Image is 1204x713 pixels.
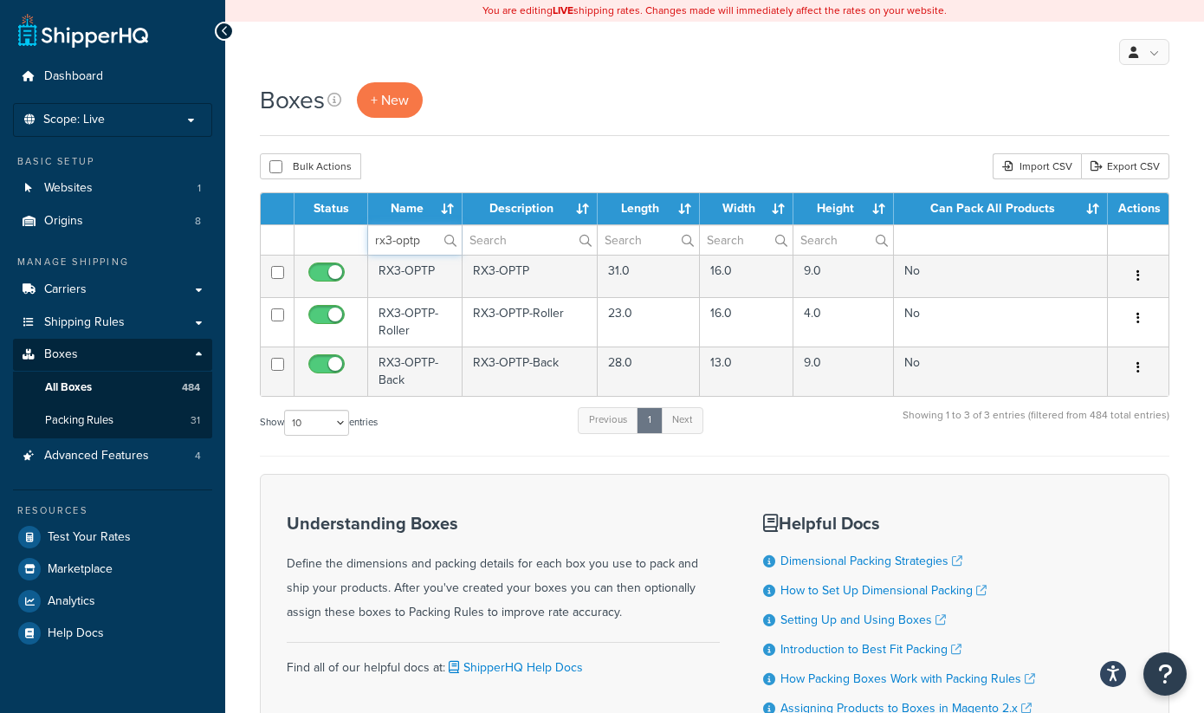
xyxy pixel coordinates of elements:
span: 31 [191,413,200,428]
td: 4.0 [793,297,894,347]
span: Shipping Rules [44,315,125,330]
span: 8 [195,214,201,229]
td: RX3-OPTP-Roller [368,297,463,347]
a: Help Docs [13,618,212,649]
a: Previous [578,407,638,433]
th: Height : activate to sort column ascending [793,193,894,224]
a: Origins 8 [13,205,212,237]
a: Advanced Features 4 [13,440,212,472]
a: Shipping Rules [13,307,212,339]
a: Setting Up and Using Boxes [780,611,946,629]
select: Showentries [284,410,349,436]
label: Show entries [260,410,378,436]
div: Import CSV [993,153,1081,179]
span: Scope: Live [43,113,105,127]
td: RX3-OPTP-Roller [463,297,598,347]
th: Length : activate to sort column ascending [598,193,699,224]
th: Status [295,193,368,224]
span: Carriers [44,282,87,297]
span: + New [371,90,409,110]
span: 484 [182,380,200,395]
div: Manage Shipping [13,255,212,269]
input: Search [700,225,793,255]
b: LIVE [553,3,573,18]
li: Packing Rules [13,405,212,437]
td: 13.0 [700,347,794,396]
td: 28.0 [598,347,699,396]
span: Help Docs [48,626,104,641]
td: 31.0 [598,255,699,297]
td: 9.0 [793,255,894,297]
span: Dashboard [44,69,103,84]
div: Showing 1 to 3 of 3 entries (filtered from 484 total entries) [903,405,1169,443]
h3: Helpful Docs [763,514,1035,533]
div: Find all of our helpful docs at: [287,642,720,680]
a: Dashboard [13,61,212,93]
a: 1 [637,407,663,433]
a: ShipperHQ Help Docs [445,658,583,677]
button: Bulk Actions [260,153,361,179]
input: Search [793,225,893,255]
td: RX3-OPTP-Back [463,347,598,396]
span: Boxes [44,347,78,362]
a: Export CSV [1081,153,1169,179]
li: Boxes [13,339,212,438]
div: Basic Setup [13,154,212,169]
li: All Boxes [13,372,212,404]
th: Name : activate to sort column ascending [368,193,463,224]
li: Origins [13,205,212,237]
input: Search [598,225,698,255]
span: Origins [44,214,83,229]
a: Test Your Rates [13,522,212,553]
a: Carriers [13,274,212,306]
li: Websites [13,172,212,204]
a: Websites 1 [13,172,212,204]
a: Introduction to Best Fit Packing [780,640,961,658]
a: Next [661,407,703,433]
button: Open Resource Center [1143,652,1187,696]
span: All Boxes [45,380,92,395]
div: Resources [13,503,212,518]
td: 23.0 [598,297,699,347]
td: 16.0 [700,297,794,347]
td: No [894,255,1108,297]
span: 1 [197,181,201,196]
input: Search [463,225,597,255]
span: Advanced Features [44,449,149,463]
span: 4 [195,449,201,463]
a: Dimensional Packing Strategies [780,552,962,570]
a: How to Set Up Dimensional Packing [780,581,987,600]
a: Boxes [13,339,212,371]
a: ShipperHQ Home [18,13,148,48]
span: Marketplace [48,562,113,577]
a: All Boxes 484 [13,372,212,404]
td: RX3-OPTP [463,255,598,297]
h3: Understanding Boxes [287,514,720,533]
a: How Packing Boxes Work with Packing Rules [780,670,1035,688]
td: 16.0 [700,255,794,297]
a: + New [357,82,423,118]
td: No [894,297,1108,347]
span: Test Your Rates [48,530,131,545]
td: RX3-OPTP [368,255,463,297]
td: RX3-OPTP-Back [368,347,463,396]
a: Analytics [13,586,212,617]
a: Packing Rules 31 [13,405,212,437]
h1: Boxes [260,83,325,117]
div: Define the dimensions and packing details for each box you use to pack and ship your products. Af... [287,514,720,625]
a: Marketplace [13,554,212,585]
th: Can Pack All Products : activate to sort column ascending [894,193,1108,224]
th: Actions [1108,193,1168,224]
th: Width : activate to sort column ascending [700,193,794,224]
td: No [894,347,1108,396]
span: Websites [44,181,93,196]
td: 9.0 [793,347,894,396]
input: Search [368,225,462,255]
